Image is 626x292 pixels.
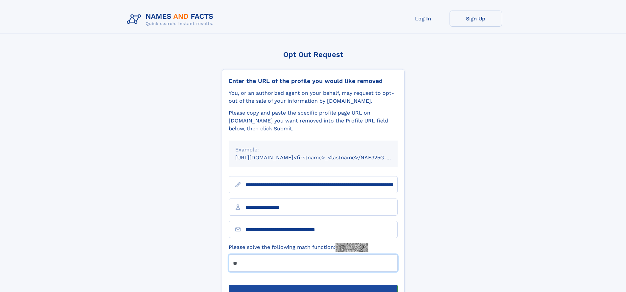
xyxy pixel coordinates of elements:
[235,146,391,154] div: Example:
[229,243,368,252] label: Please solve the following math function:
[235,154,410,161] small: [URL][DOMAIN_NAME]<firstname>_<lastname>/NAF325G-xxxxxxxx
[450,11,502,27] a: Sign Up
[229,109,398,133] div: Please copy and paste the specific profile page URL on [DOMAIN_NAME] you want removed into the Pr...
[229,89,398,105] div: You, or an authorized agent on your behalf, may request to opt-out of the sale of your informatio...
[222,50,405,59] div: Opt Out Request
[124,11,219,28] img: Logo Names and Facts
[397,11,450,27] a: Log In
[229,77,398,85] div: Enter the URL of the profile you would like removed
